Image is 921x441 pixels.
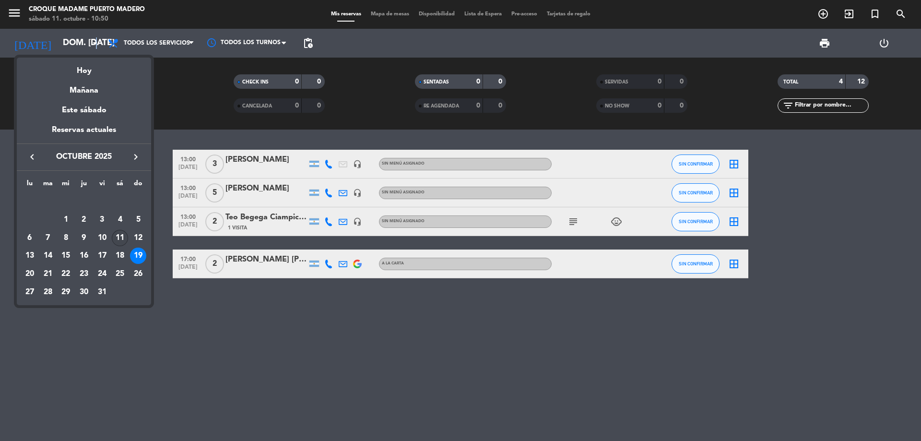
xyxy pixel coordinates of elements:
div: 22 [58,266,74,282]
div: 8 [58,230,74,246]
th: sábado [111,178,130,193]
div: 5 [130,212,146,228]
td: 15 de octubre de 2025 [57,247,75,265]
span: octubre 2025 [41,151,127,163]
div: 18 [112,248,128,264]
div: Reservas actuales [17,124,151,143]
td: 24 de octubre de 2025 [93,265,111,283]
td: 26 de octubre de 2025 [129,265,147,283]
button: keyboard_arrow_right [127,151,144,163]
div: 30 [76,284,92,300]
td: 30 de octubre de 2025 [75,283,93,301]
td: 23 de octubre de 2025 [75,265,93,283]
i: keyboard_arrow_right [130,151,142,163]
div: 3 [94,212,110,228]
th: viernes [93,178,111,193]
td: 3 de octubre de 2025 [93,211,111,229]
th: martes [39,178,57,193]
td: 17 de octubre de 2025 [93,247,111,265]
td: 27 de octubre de 2025 [21,283,39,301]
td: OCT. [21,192,147,211]
div: 29 [58,284,74,300]
th: lunes [21,178,39,193]
td: 4 de octubre de 2025 [111,211,130,229]
button: keyboard_arrow_left [24,151,41,163]
th: miércoles [57,178,75,193]
div: 23 [76,266,92,282]
div: Mañana [17,77,151,97]
th: domingo [129,178,147,193]
td: 7 de octubre de 2025 [39,229,57,247]
td: 21 de octubre de 2025 [39,265,57,283]
div: 10 [94,230,110,246]
td: 31 de octubre de 2025 [93,283,111,301]
td: 28 de octubre de 2025 [39,283,57,301]
div: 2 [76,212,92,228]
div: 4 [112,212,128,228]
div: 1 [58,212,74,228]
td: 11 de octubre de 2025 [111,229,130,247]
td: 1 de octubre de 2025 [57,211,75,229]
div: Hoy [17,58,151,77]
td: 29 de octubre de 2025 [57,283,75,301]
div: Este sábado [17,97,151,124]
div: 28 [40,284,56,300]
td: 25 de octubre de 2025 [111,265,130,283]
i: keyboard_arrow_left [26,151,38,163]
div: 21 [40,266,56,282]
td: 16 de octubre de 2025 [75,247,93,265]
div: 25 [112,266,128,282]
div: 11 [112,230,128,246]
div: 15 [58,248,74,264]
div: 6 [22,230,38,246]
td: 12 de octubre de 2025 [129,229,147,247]
div: 14 [40,248,56,264]
td: 19 de octubre de 2025 [129,247,147,265]
div: 7 [40,230,56,246]
td: 8 de octubre de 2025 [57,229,75,247]
div: 26 [130,266,146,282]
td: 10 de octubre de 2025 [93,229,111,247]
div: 31 [94,284,110,300]
div: 24 [94,266,110,282]
td: 14 de octubre de 2025 [39,247,57,265]
div: 12 [130,230,146,246]
div: 17 [94,248,110,264]
th: jueves [75,178,93,193]
td: 2 de octubre de 2025 [75,211,93,229]
td: 5 de octubre de 2025 [129,211,147,229]
div: 16 [76,248,92,264]
div: 20 [22,266,38,282]
div: 13 [22,248,38,264]
td: 22 de octubre de 2025 [57,265,75,283]
td: 18 de octubre de 2025 [111,247,130,265]
td: 6 de octubre de 2025 [21,229,39,247]
td: 13 de octubre de 2025 [21,247,39,265]
div: 9 [76,230,92,246]
div: 19 [130,248,146,264]
td: 9 de octubre de 2025 [75,229,93,247]
td: 20 de octubre de 2025 [21,265,39,283]
div: 27 [22,284,38,300]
